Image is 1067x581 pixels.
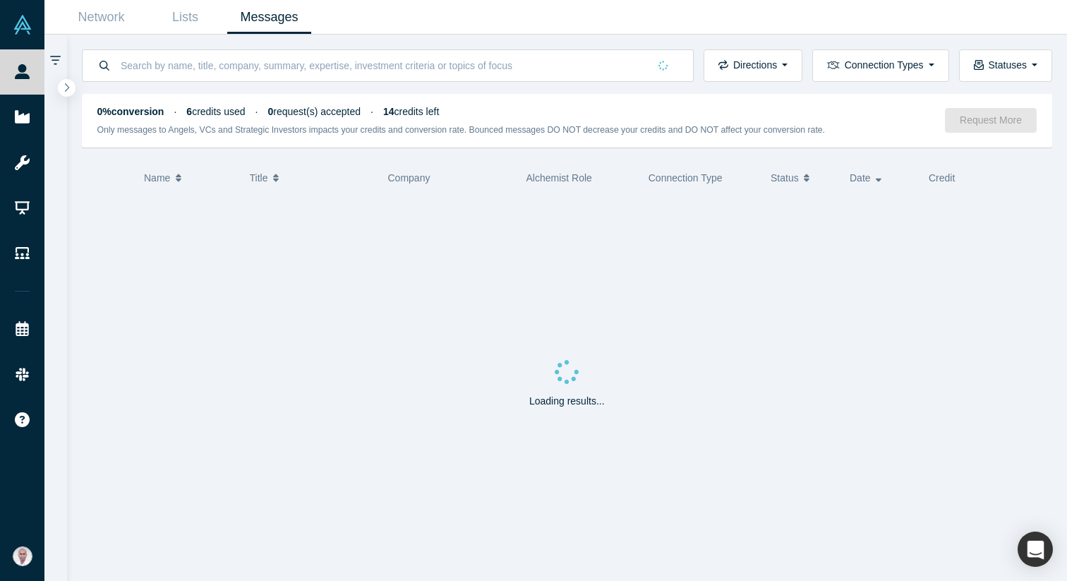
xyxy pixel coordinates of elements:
[250,163,268,193] span: Title
[812,49,948,82] button: Connection Types
[97,125,826,135] small: Only messages to Angels, VCs and Strategic Investors impacts your credits and conversion rate. Bo...
[13,15,32,35] img: Alchemist Vault Logo
[850,163,914,193] button: Date
[59,1,143,34] a: Network
[771,163,835,193] button: Status
[771,163,799,193] span: Status
[174,106,176,117] span: ·
[388,172,430,184] span: Company
[227,1,311,34] a: Messages
[929,172,955,184] span: Credit
[704,49,802,82] button: Directions
[119,49,649,82] input: Search by name, title, company, summary, expertise, investment criteria or topics of focus
[529,394,605,409] p: Loading results...
[144,163,170,193] span: Name
[370,106,373,117] span: ·
[250,163,373,193] button: Title
[268,106,361,117] span: request(s) accepted
[144,163,235,193] button: Name
[649,172,723,184] span: Connection Type
[255,106,258,117] span: ·
[97,106,164,117] strong: 0% conversion
[383,106,394,117] strong: 14
[850,163,871,193] span: Date
[186,106,245,117] span: credits used
[143,1,227,34] a: Lists
[268,106,274,117] strong: 0
[959,49,1052,82] button: Statuses
[383,106,439,117] span: credits left
[526,172,592,184] span: Alchemist Role
[186,106,192,117] strong: 6
[13,546,32,566] img: Vetri Venthan Elango's Account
